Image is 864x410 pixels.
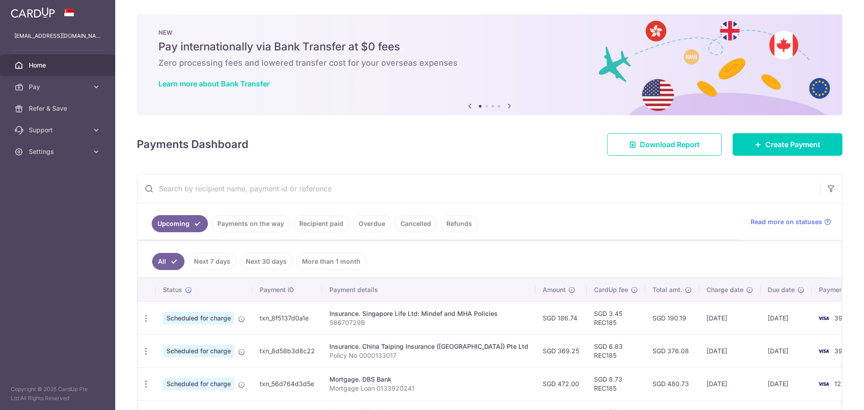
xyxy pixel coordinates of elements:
p: NEW [158,29,821,36]
td: [DATE] [699,334,760,367]
th: Payment ID [252,278,322,302]
span: Scheduled for charge [163,345,234,357]
img: Bank Card [814,313,832,324]
span: Download Report [640,139,700,150]
td: [DATE] [699,367,760,400]
span: Charge date [706,285,743,294]
span: Amount [543,285,566,294]
td: [DATE] [760,367,812,400]
td: txn_56d764d3d5e [252,367,322,400]
span: Pay [29,82,88,91]
td: SGD 480.73 [645,367,699,400]
a: All [152,253,184,270]
td: [DATE] [760,302,812,334]
h5: Pay internationally via Bank Transfer at $0 fees [158,40,821,54]
img: Bank transfer banner [137,14,842,115]
a: More than 1 month [296,253,366,270]
span: Due date [768,285,795,294]
td: SGD 472.00 [535,367,587,400]
span: Support [29,126,88,135]
a: Read more on statuses [751,217,831,226]
a: Recipient paid [293,215,349,232]
a: Overdue [353,215,391,232]
td: [DATE] [699,302,760,334]
h6: Zero processing fees and lowered transfer cost for your overseas expenses [158,58,821,68]
span: Status [163,285,182,294]
img: Bank Card [814,346,832,356]
span: Settings [29,147,88,156]
span: Total amt. [652,285,682,294]
p: S8670729B [329,318,528,327]
a: Download Report [607,133,722,156]
p: [EMAIL_ADDRESS][DOMAIN_NAME] [14,32,101,41]
th: Payment details [322,278,535,302]
a: Refunds [441,215,478,232]
span: 3996 [834,347,850,355]
span: Scheduled for charge [163,378,234,390]
td: txn_8d58b3d8c22 [252,334,322,367]
td: SGD 8.73 REC185 [587,367,645,400]
td: SGD 369.25 [535,334,587,367]
p: Mortgage Loan 0133920241 [329,384,528,393]
div: Insurance. Singapore Life Ltd: Mindef and MHA Policies [329,309,528,318]
span: Scheduled for charge [163,312,234,324]
a: Learn more about Bank Transfer [158,79,270,88]
a: Upcoming [152,215,208,232]
a: Cancelled [395,215,437,232]
img: Bank Card [814,378,832,389]
span: Read more on statuses [751,217,822,226]
span: Home [29,61,88,70]
span: Create Payment [765,139,820,150]
div: Mortgage. DBS Bank [329,375,528,384]
h4: Payments Dashboard [137,136,248,153]
iframe: Opens a widget where you can find more information [806,383,855,405]
a: Create Payment [733,133,842,156]
td: SGD 186.74 [535,302,587,334]
td: txn_8f5137d0a1e [252,302,322,334]
td: SGD 190.19 [645,302,699,334]
td: [DATE] [760,334,812,367]
td: SGD 6.83 REC185 [587,334,645,367]
span: 1279 [834,380,849,387]
div: Insurance. China Taiping Insurance ([GEOGRAPHIC_DATA]) Pte Ltd [329,342,528,351]
input: Search by recipient name, payment id or reference [137,174,820,203]
td: SGD 376.08 [645,334,699,367]
p: Policy No 0000133017 [329,351,528,360]
span: Refer & Save [29,104,88,113]
td: SGD 3.45 REC185 [587,302,645,334]
a: Next 7 days [188,253,236,270]
span: CardUp fee [594,285,628,294]
img: CardUp [11,7,55,18]
a: Payments on the way [211,215,290,232]
span: 3996 [834,314,850,322]
a: Next 30 days [240,253,292,270]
